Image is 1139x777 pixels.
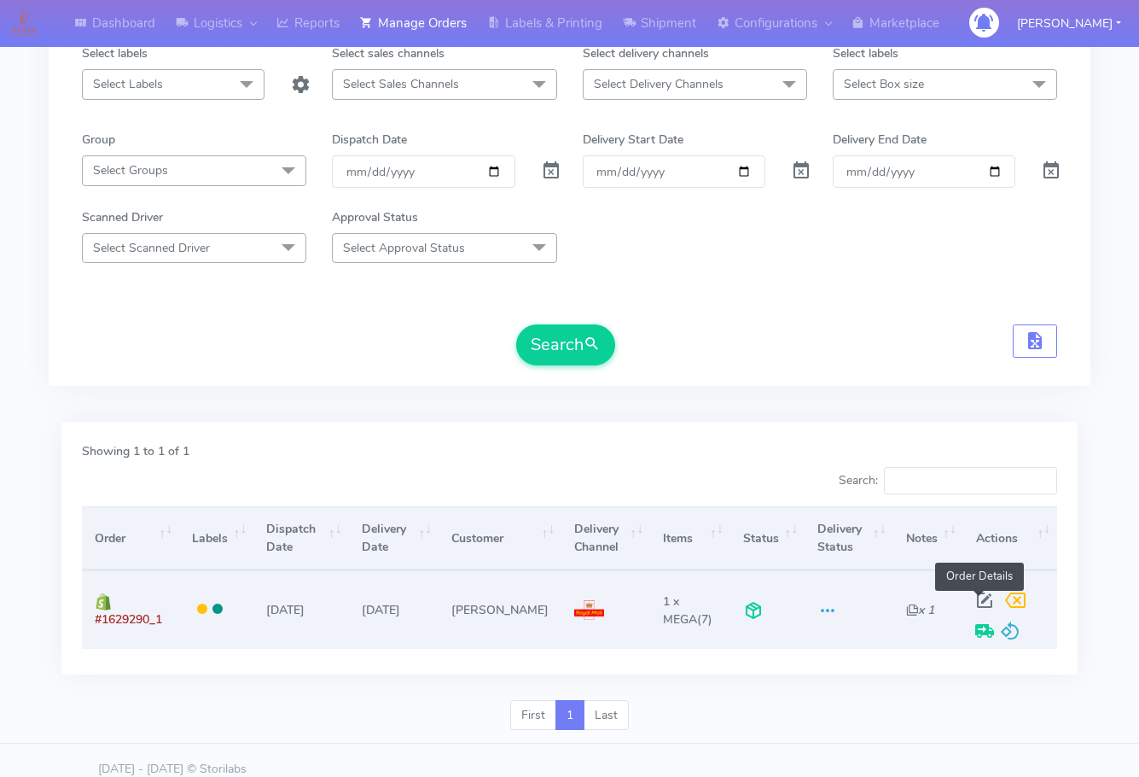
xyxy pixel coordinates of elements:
[574,600,604,621] img: Royal Mail
[439,570,561,648] td: [PERSON_NAME]
[253,570,348,648] td: [DATE]
[332,131,407,149] label: Dispatch Date
[439,506,561,570] th: Customer: activate to sort column ascending
[332,44,445,62] label: Select sales channels
[349,570,439,648] td: [DATE]
[833,131,927,149] label: Delivery End Date
[839,467,1057,494] label: Search:
[332,208,418,226] label: Approval Status
[93,76,163,92] span: Select Labels
[349,506,439,570] th: Delivery Date: activate to sort column ascending
[963,506,1057,570] th: Actions: activate to sort column ascending
[95,593,112,610] img: shopify.png
[516,324,615,365] button: Search
[1004,6,1134,41] button: [PERSON_NAME]
[95,611,162,628] span: #1629290_1
[561,506,650,570] th: Delivery Channel: activate to sort column ascending
[906,602,934,618] i: x 1
[82,131,115,149] label: Group
[343,76,459,92] span: Select Sales Channels
[253,506,348,570] th: Dispatch Date: activate to sort column ascending
[730,506,805,570] th: Status: activate to sort column ascending
[82,208,163,226] label: Scanned Driver
[93,240,210,256] span: Select Scanned Driver
[555,700,584,731] a: 1
[82,442,189,460] label: Showing 1 to 1 of 1
[179,506,253,570] th: Labels: activate to sort column ascending
[583,131,683,149] label: Delivery Start Date
[82,506,179,570] th: Order: activate to sort column ascending
[82,44,148,62] label: Select labels
[833,44,898,62] label: Select labels
[663,593,712,628] span: (7)
[93,162,168,178] span: Select Groups
[884,467,1057,494] input: Search:
[844,76,924,92] span: Select Box size
[893,506,963,570] th: Notes: activate to sort column ascending
[650,506,730,570] th: Items: activate to sort column ascending
[594,76,723,92] span: Select Delivery Channels
[663,593,697,628] span: 1 x MEGA
[343,240,465,256] span: Select Approval Status
[805,506,893,570] th: Delivery Status: activate to sort column ascending
[583,44,709,62] label: Select delivery channels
